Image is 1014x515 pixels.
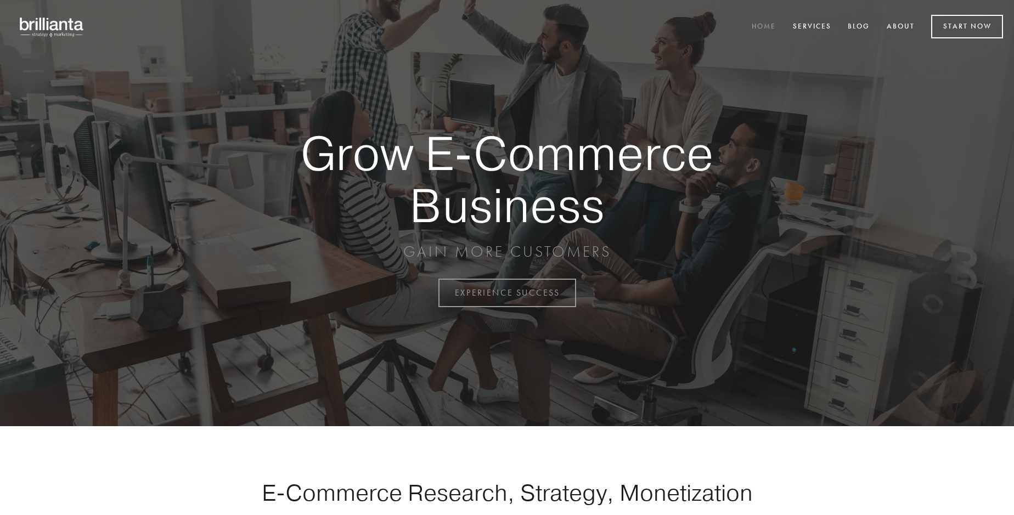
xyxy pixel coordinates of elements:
a: EXPERIENCE SUCCESS [438,279,576,307]
strong: Grow E-Commerce Business [262,127,752,231]
p: GAIN MORE CUSTOMERS [262,242,752,262]
a: Start Now [931,15,1003,38]
a: Services [786,18,838,36]
a: Home [745,18,783,36]
h1: E-Commerce Research, Strategy, Monetization [227,479,787,506]
a: About [880,18,922,36]
a: Blog [841,18,877,36]
img: brillianta - research, strategy, marketing [11,11,93,43]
